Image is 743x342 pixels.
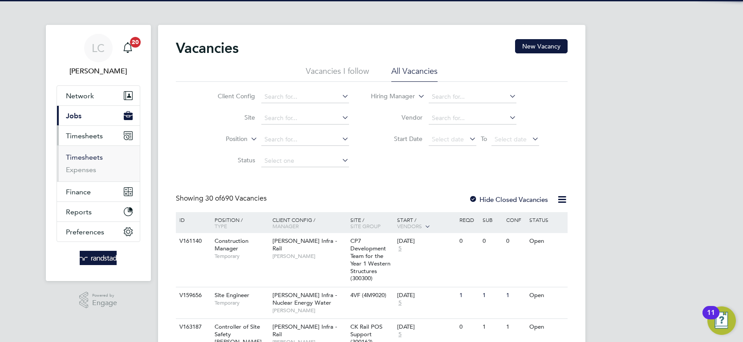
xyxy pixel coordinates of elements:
span: Engage [92,299,117,307]
span: Luke Carter [57,66,140,76]
a: 20 [119,34,137,62]
span: 5 [397,299,403,307]
h2: Vacancies [176,39,239,57]
div: Open [527,233,566,249]
div: Reqd [457,212,480,227]
label: Hiring Manager [364,92,415,101]
input: Select one [261,155,349,167]
div: 1 [457,287,480,304]
button: Timesheets [57,126,140,145]
span: Construction Manager [215,237,248,252]
a: LC[PERSON_NAME] [57,34,140,76]
span: Select date [495,135,527,143]
div: Sub [480,212,503,227]
div: 0 [480,233,503,249]
div: Timesheets [57,145,140,181]
div: 0 [504,233,527,249]
span: Temporary [215,253,268,260]
span: Site Group [350,222,381,229]
div: Position / [208,212,270,233]
a: Timesheets [66,153,103,161]
span: CP7 Development Team for the Year 1 Western Structures (300300) [350,237,390,282]
div: V161140 [177,233,208,249]
div: 1 [504,319,527,335]
span: Temporary [215,299,268,306]
div: Site / [348,212,395,233]
span: [PERSON_NAME] Infra - Nuclear Energy Water [272,291,337,306]
button: Preferences [57,222,140,241]
span: 5 [397,331,403,338]
nav: Main navigation [46,25,151,281]
span: Manager [272,222,299,229]
div: 0 [457,233,480,249]
input: Search for... [261,112,349,125]
span: 30 of [205,194,221,203]
img: randstad-logo-retina.png [80,251,117,265]
button: Open Resource Center, 11 new notifications [707,306,736,335]
span: [PERSON_NAME] Infra - Rail [272,323,337,338]
button: Jobs [57,106,140,125]
button: New Vacancy [515,39,568,53]
div: Conf [504,212,527,227]
div: Open [527,319,566,335]
div: Showing [176,194,268,203]
a: Expenses [66,165,96,174]
span: Timesheets [66,132,103,140]
input: Search for... [429,91,516,103]
div: V163187 [177,319,208,335]
div: 1 [480,287,503,304]
span: [PERSON_NAME] [272,253,346,260]
span: 690 Vacancies [205,194,267,203]
span: Jobs [66,112,81,120]
label: Vendor [371,113,422,121]
label: Position [196,135,248,144]
div: Status [527,212,566,227]
input: Search for... [261,133,349,146]
span: Reports [66,208,92,216]
div: [DATE] [397,323,455,331]
div: Open [527,287,566,304]
span: Type [215,222,227,229]
div: [DATE] [397,237,455,245]
span: Select date [432,135,464,143]
div: Client Config / [270,212,348,233]
div: V159656 [177,287,208,304]
span: Site Engineer [215,291,249,299]
span: To [478,133,490,145]
label: Start Date [371,135,422,143]
span: Finance [66,188,91,196]
div: 11 [707,313,715,324]
span: [PERSON_NAME] [272,307,346,314]
span: LC [92,42,105,54]
a: Go to home page [57,251,140,265]
span: Network [66,92,94,100]
button: Finance [57,182,140,201]
button: Network [57,86,140,105]
span: Powered by [92,292,117,299]
div: 1 [504,287,527,304]
label: Hide Closed Vacancies [469,195,548,204]
div: 1 [480,319,503,335]
span: 5 [397,245,403,253]
span: Preferences [66,228,104,236]
input: Search for... [429,112,516,125]
span: Vendors [397,222,422,229]
label: Status [204,156,255,164]
label: Client Config [204,92,255,100]
li: All Vacancies [391,66,438,82]
div: ID [177,212,208,227]
label: Site [204,113,255,121]
div: 0 [457,319,480,335]
span: [PERSON_NAME] Infra - Rail [272,237,337,252]
span: 4VF (4M9020) [350,291,386,299]
input: Search for... [261,91,349,103]
a: Powered byEngage [79,292,117,309]
div: Start / [395,212,457,234]
span: 20 [130,37,141,48]
div: [DATE] [397,292,455,299]
li: Vacancies I follow [306,66,369,82]
button: Reports [57,202,140,221]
